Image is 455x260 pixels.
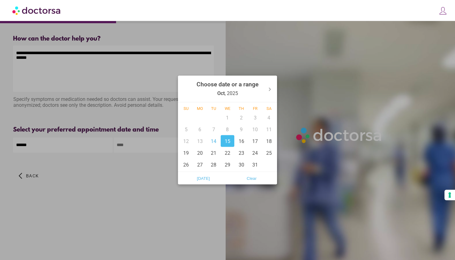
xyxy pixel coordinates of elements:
[193,159,207,171] div: 27
[207,106,221,111] div: Tu
[179,173,227,183] button: [DATE]
[12,3,61,17] img: Doctorsa.com
[221,135,235,147] div: 15
[179,106,193,111] div: Su
[439,6,447,15] img: icons8-customer-100.png
[207,159,221,171] div: 28
[193,123,207,135] div: 6
[179,159,193,171] div: 26
[207,135,221,147] div: 14
[207,123,221,135] div: 7
[221,106,235,111] div: We
[234,159,248,171] div: 30
[248,123,262,135] div: 10
[221,123,235,135] div: 8
[221,159,235,171] div: 29
[262,123,276,135] div: 11
[179,123,193,135] div: 5
[221,147,235,159] div: 22
[179,135,193,147] div: 12
[444,190,455,200] button: Your consent preferences for tracking technologies
[197,81,258,88] strong: Choose date or a range
[207,147,221,159] div: 21
[248,159,262,171] div: 31
[229,174,274,183] span: Clear
[262,147,276,159] div: 25
[262,135,276,147] div: 18
[193,147,207,159] div: 20
[234,112,248,123] div: 2
[179,147,193,159] div: 19
[193,106,207,111] div: Mo
[234,123,248,135] div: 9
[248,147,262,159] div: 24
[234,135,248,147] div: 16
[197,77,258,101] div: , 2025
[227,173,276,183] button: Clear
[181,174,226,183] span: [DATE]
[193,135,207,147] div: 13
[248,112,262,123] div: 3
[262,112,276,123] div: 4
[234,147,248,159] div: 23
[248,106,262,111] div: Fr
[234,106,248,111] div: Th
[221,112,235,123] div: 1
[217,90,225,96] strong: Oct
[248,135,262,147] div: 17
[262,106,276,111] div: Sa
